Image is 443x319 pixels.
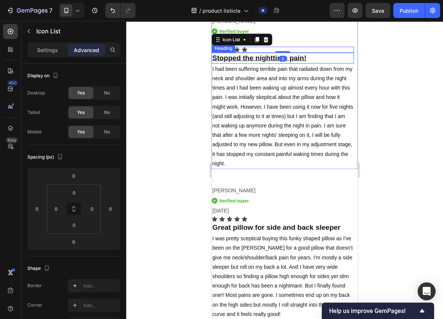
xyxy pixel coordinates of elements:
[105,203,116,214] input: 0
[203,7,240,15] span: product listicle
[83,302,118,309] div: Add...
[87,203,98,214] input: 0px
[27,129,42,135] div: Mobile
[9,15,30,22] div: Icon List
[365,3,390,18] button: Save
[51,203,62,214] input: 0px
[199,7,201,15] span: /
[372,7,384,14] span: Save
[329,306,427,315] button: Show survey - Help us improve GemPages!
[1,45,142,145] span: I had been suffering terrible pain that radiated down from my neck and shoulder area and into my ...
[77,109,85,116] span: Yes
[77,129,85,135] span: Yes
[329,307,418,315] span: Help us improve GemPages!
[1,202,142,211] p: ⁠⁠⁠⁠⁠⁠⁠
[27,71,60,81] div: Display on
[418,282,436,300] div: Open Intercom Messenger
[27,152,64,162] div: Spacing (px)
[1,185,142,195] p: [DATE]
[83,283,118,289] div: Add...
[1,33,95,41] u: Stopped the nighttime pain!
[27,264,51,274] div: Shape
[104,109,110,116] span: No
[1,16,142,25] p: [DATE]
[66,236,81,247] input: 0
[1,202,129,210] strong: Great pillow for side and back sleeper
[77,90,85,96] span: Yes
[67,187,82,198] input: 0px
[3,3,56,18] button: 7
[212,21,358,319] iframe: Design area
[104,90,110,96] span: No
[1,24,22,31] div: Heading
[31,203,43,214] input: 0
[49,6,52,15] p: 7
[27,302,42,309] div: Corner
[6,137,18,143] div: Beta
[27,90,45,96] div: Desktop
[7,80,18,86] div: 450
[27,282,42,289] div: Border
[74,46,99,54] p: Advanced
[1,165,142,174] p: [PERSON_NAME]
[104,129,110,135] span: No
[67,35,75,41] div: 0
[105,3,136,18] div: Undo/Redo
[67,219,82,231] input: 0px
[27,109,40,116] div: Tablet
[37,46,58,54] p: Settings
[400,7,418,15] div: Publish
[393,3,425,18] button: Publish
[1,214,141,296] span: I was pretty sceptical buying this funky shaped pillow as I've been on the [PERSON_NAME] for a go...
[36,27,117,36] p: Icon List
[66,170,81,181] input: 0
